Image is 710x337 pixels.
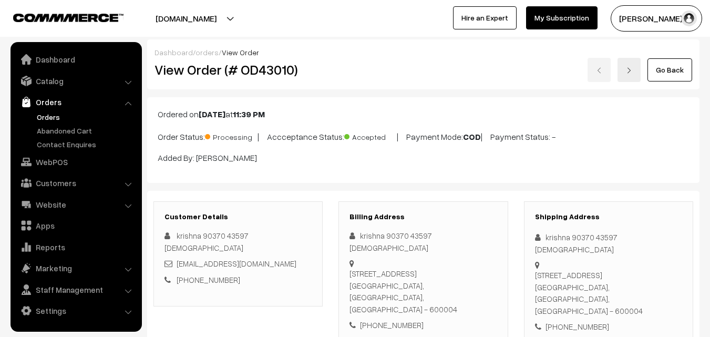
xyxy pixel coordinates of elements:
div: [STREET_ADDRESS] [GEOGRAPHIC_DATA], [GEOGRAPHIC_DATA], [GEOGRAPHIC_DATA] - 600004 [349,268,497,315]
img: right-arrow.png [626,67,632,74]
a: [PHONE_NUMBER] [177,275,240,284]
div: [PHONE_NUMBER] [349,319,497,331]
a: Dashboard [155,48,193,57]
a: Go Back [647,58,692,81]
a: Settings [13,301,138,320]
a: My Subscription [526,6,598,29]
a: Marketing [13,259,138,278]
div: [STREET_ADDRESS] [GEOGRAPHIC_DATA], [GEOGRAPHIC_DATA], [GEOGRAPHIC_DATA] - 600004 [535,269,682,316]
p: Added By: [PERSON_NAME] [158,151,689,164]
button: [DOMAIN_NAME] [119,5,253,32]
img: COMMMERCE [13,14,124,22]
p: Order Status: | Accceptance Status: | Payment Mode: | Payment Status: - [158,129,689,143]
img: user [681,11,697,26]
h3: Shipping Address [535,212,682,221]
b: 11:39 PM [233,109,265,119]
a: Contact Enquires [34,139,138,150]
b: COD [463,131,481,142]
a: Website [13,195,138,214]
b: [DATE] [199,109,225,119]
span: Accepted [344,129,397,142]
p: Ordered on at [158,108,689,120]
button: [PERSON_NAME] s… [611,5,702,32]
a: Staff Management [13,280,138,299]
h2: View Order (# OD43010) [155,62,323,78]
a: WebPOS [13,152,138,171]
a: [EMAIL_ADDRESS][DOMAIN_NAME] [177,259,296,268]
h3: Billing Address [349,212,497,221]
span: krishna 90370 43597 [DEMOGRAPHIC_DATA] [164,231,249,252]
a: Reports [13,238,138,257]
a: Customers [13,173,138,192]
span: View Order [222,48,259,57]
div: krishna 90370 43597 [DEMOGRAPHIC_DATA] [535,231,682,255]
div: / / [155,47,692,58]
a: Orders [34,111,138,122]
a: COMMMERCE [13,11,105,23]
a: Apps [13,216,138,235]
a: Dashboard [13,50,138,69]
a: Catalog [13,72,138,90]
div: krishna 90370 43597 [DEMOGRAPHIC_DATA] [349,230,497,253]
a: orders [195,48,219,57]
a: Abandoned Cart [34,125,138,136]
a: Orders [13,93,138,111]
div: [PHONE_NUMBER] [535,321,682,333]
span: Processing [205,129,258,142]
a: Hire an Expert [453,6,517,29]
h3: Customer Details [164,212,312,221]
